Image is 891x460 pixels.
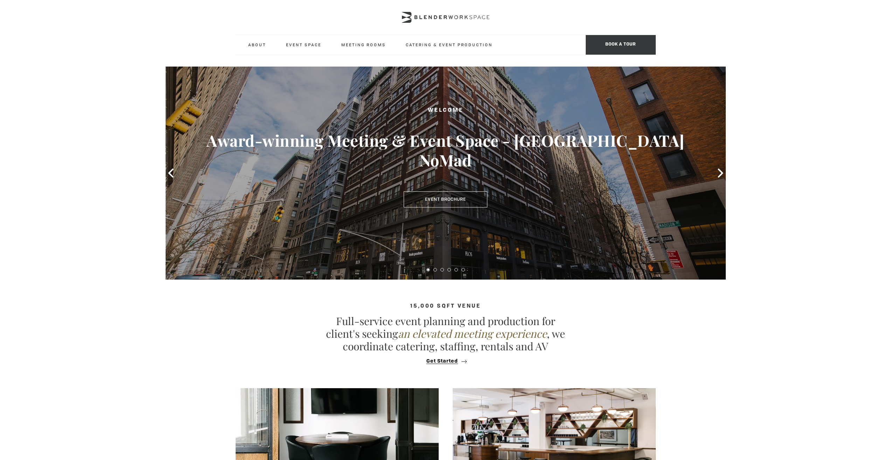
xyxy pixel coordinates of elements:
[194,131,698,170] h3: Award-winning Meeting & Event Space - [GEOGRAPHIC_DATA] NoMad
[236,303,656,309] h4: 15,000 sqft venue
[586,35,656,55] span: Book a tour
[194,106,698,115] h2: Welcome
[404,191,487,207] a: Event Brochure
[398,327,547,341] em: an elevated meeting experience
[400,35,498,54] a: Catering & Event Production
[424,358,467,364] button: Get Started
[336,35,391,54] a: Meeting Rooms
[243,35,272,54] a: About
[323,315,568,352] p: Full-service event planning and production for client's seeking , we coordinate catering, staffin...
[426,359,458,364] span: Get Started
[280,35,327,54] a: Event Space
